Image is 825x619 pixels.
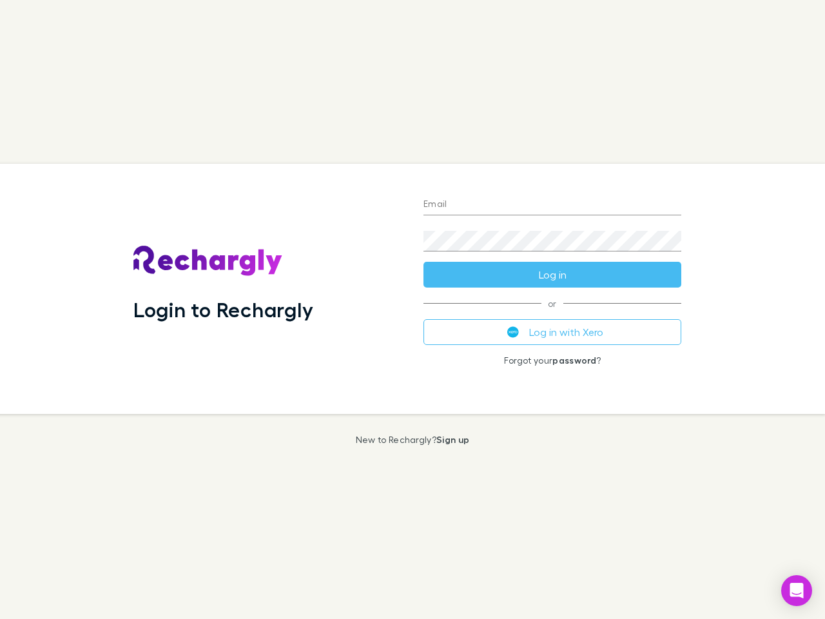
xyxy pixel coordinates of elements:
img: Rechargly's Logo [133,246,283,277]
div: Open Intercom Messenger [781,575,812,606]
p: New to Rechargly? [356,435,470,445]
button: Log in with Xero [423,319,681,345]
button: Log in [423,262,681,288]
a: password [552,355,596,366]
p: Forgot your ? [423,355,681,366]
a: Sign up [436,434,469,445]
span: or [423,303,681,304]
img: Xero's logo [507,326,519,338]
h1: Login to Rechargly [133,297,313,322]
